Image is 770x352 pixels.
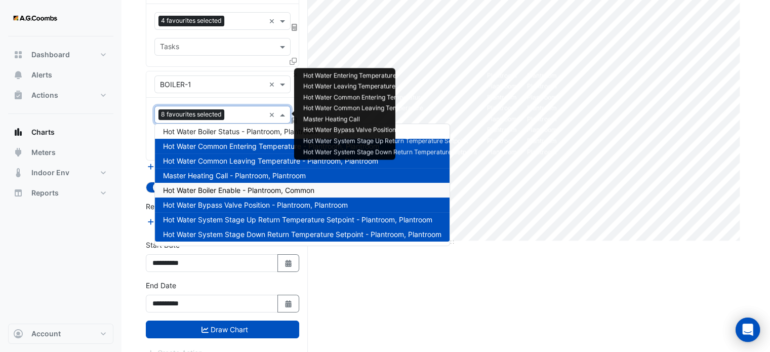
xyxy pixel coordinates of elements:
[482,146,522,158] td: Plantroom
[8,163,113,183] button: Indoor Env
[522,92,562,103] td: Plantroom
[158,41,179,54] div: Tasks
[298,125,482,136] td: Hot Water Bypass Valve Position
[522,125,562,136] td: Plantroom
[163,230,441,239] span: Hot Water System Stage Down Return Temperature Setpoint - Plantroom, Plantroom
[522,103,562,114] td: Plantroom
[163,127,317,136] span: Hot Water Boiler Status - Plantroom, Plantroom
[146,161,207,173] button: Add Equipment
[298,92,482,103] td: Hot Water Common Entering Temperature
[522,81,562,92] td: Plantroom
[482,70,522,81] td: Plantroom
[163,201,348,209] span: Hot Water Bypass Valve Position - Plantroom, Plantroom
[269,16,277,26] span: Clear
[163,215,432,224] span: Hot Water System Stage Up Return Temperature Setpoint - Plantroom, Plantroom
[269,79,277,90] span: Clear
[146,201,199,212] label: Reference Lines
[298,70,482,81] td: Hot Water Entering Temperature
[31,127,55,137] span: Charts
[736,318,760,342] div: Open Intercom Messenger
[158,109,224,120] span: 8 favourites selected
[146,240,180,250] label: Start Date
[284,299,293,308] fa-icon: Select Date
[522,136,562,147] td: Plantroom
[522,146,562,158] td: Plantroom
[8,183,113,203] button: Reports
[146,321,299,338] button: Draw Chart
[482,136,522,147] td: Plantroom
[284,259,293,267] fa-icon: Select Date
[31,50,70,60] span: Dashboard
[146,280,176,291] label: End Date
[13,127,23,137] app-icon: Charts
[522,114,562,125] td: Plantroom
[482,125,522,136] td: Plantroom
[482,114,522,125] td: Plantroom
[13,188,23,198] app-icon: Reports
[13,147,23,158] app-icon: Meters
[31,90,58,100] span: Actions
[31,168,69,178] span: Indoor Env
[13,90,23,100] app-icon: Actions
[298,136,482,147] td: Hot Water System Stage Up Return Temperature Setpoint
[292,71,299,78] button: Close
[31,147,56,158] span: Meters
[482,103,522,114] td: Plantroom
[163,186,314,194] span: Hot Water Boiler Enable - Plantroom, Common
[13,70,23,80] app-icon: Alerts
[8,45,113,65] button: Dashboard
[163,171,306,180] span: Master Heating Call - Plantroom, Plantroom
[269,109,277,120] span: Clear
[13,50,23,60] app-icon: Dashboard
[8,142,113,163] button: Meters
[31,70,52,80] span: Alerts
[31,188,59,198] span: Reports
[482,92,522,103] td: Plantroom
[298,114,482,125] td: Master Heating Call
[8,65,113,85] button: Alerts
[8,85,113,105] button: Actions
[482,81,522,92] td: Plantroom
[298,146,482,158] td: Hot Water System Stage Down Return Temperature Setpoint
[8,122,113,142] button: Charts
[154,124,450,246] ng-dropdown-panel: Options list
[158,16,224,26] span: 4 favourites selected
[163,142,379,150] span: Hot Water Common Entering Temperature - Plantroom, Plantroom
[290,23,299,31] span: Choose Function
[298,81,482,92] td: Hot Water Leaving Temperature
[522,70,562,81] td: Plantroom
[12,8,58,28] img: Company Logo
[146,216,221,227] button: Add Reference Line
[8,324,113,344] button: Account
[31,329,61,339] span: Account
[298,103,482,114] td: Hot Water Common Leaving Temperature
[290,57,297,65] span: Clone Favourites and Tasks from this Equipment to other Equipment
[13,168,23,178] app-icon: Indoor Env
[163,157,378,165] span: Hot Water Common Leaving Temperature - Plantroom, Plantroom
